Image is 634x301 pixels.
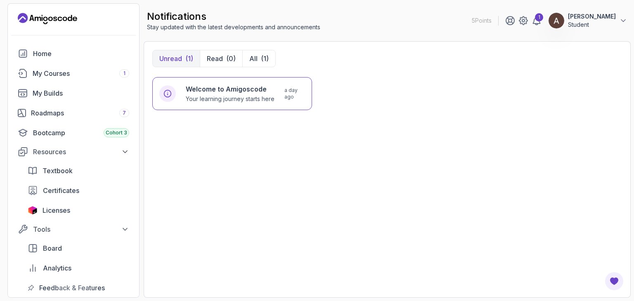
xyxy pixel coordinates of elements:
p: Your learning journey starts here [186,95,274,103]
a: builds [13,85,134,101]
p: 5 Points [472,16,492,25]
p: Student [568,21,616,29]
div: My Builds [33,88,129,98]
a: analytics [23,260,134,276]
button: Tools [13,222,134,237]
div: Resources [33,147,129,157]
a: roadmaps [13,105,134,121]
div: Tools [33,224,129,234]
img: jetbrains icon [28,206,38,214]
button: All(1) [242,50,275,67]
p: All [249,54,258,63]
a: board [23,240,134,256]
p: [PERSON_NAME] [568,12,616,21]
a: certificates [23,182,134,199]
a: bootcamp [13,125,134,141]
a: Landing page [18,12,77,25]
span: Textbook [43,166,73,176]
div: (1) [261,54,269,63]
div: My Courses [33,68,129,78]
p: Stay updated with the latest developments and announcements [147,23,320,31]
h2: notifications [147,10,320,23]
a: textbook [23,162,134,179]
span: 7 [123,110,126,116]
a: 1 [532,16,542,26]
a: feedback [23,280,134,296]
a: courses [13,65,134,82]
a: licenses [23,202,134,219]
button: user profile image[PERSON_NAME]Student [548,12,627,29]
div: Bootcamp [33,128,129,138]
div: (1) [185,54,193,63]
span: Feedback & Features [39,283,105,293]
button: Unread(1) [153,50,200,67]
p: a day ago [284,87,305,100]
div: (0) [226,54,236,63]
button: Resources [13,144,134,159]
span: Cohort 3 [106,129,127,136]
div: 1 [535,13,543,21]
div: Home [33,49,129,59]
span: Certificates [43,186,79,195]
h6: Welcome to Amigoscode [186,84,274,94]
a: home [13,45,134,62]
img: user profile image [549,13,564,28]
button: Read(0) [200,50,242,67]
span: Analytics [43,263,71,273]
span: Licenses [43,205,70,215]
button: Open Feedback Button [604,271,624,291]
p: Unread [159,54,182,63]
span: Board [43,243,62,253]
span: 1 [123,70,125,77]
p: Read [207,54,223,63]
div: Roadmaps [31,108,129,118]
